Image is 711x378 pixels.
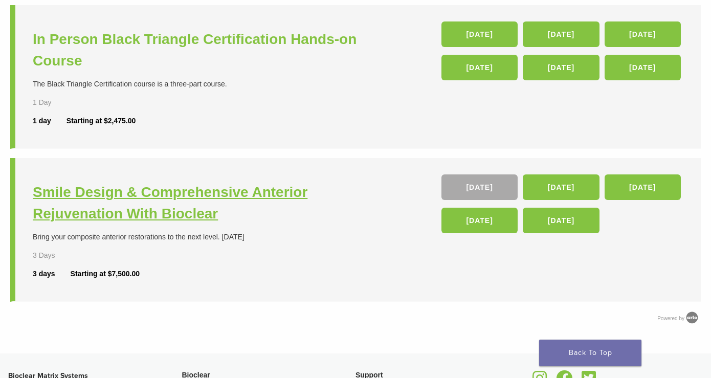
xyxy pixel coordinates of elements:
a: [DATE] [605,174,681,200]
div: 1 Day [33,97,81,108]
a: [DATE] [523,174,599,200]
div: Starting at $2,475.00 [66,116,136,126]
a: [DATE] [523,55,599,80]
a: [DATE] [523,21,599,47]
div: , , , , , [441,21,683,85]
div: 3 days [33,269,71,279]
a: Back To Top [539,340,641,366]
div: 1 day [33,116,66,126]
a: Smile Design & Comprehensive Anterior Rejuvenation With Bioclear [33,182,358,225]
div: The Black Triangle Certification course is a three-part course. [33,79,358,90]
div: , , , , [441,174,683,238]
a: [DATE] [605,55,681,80]
a: [DATE] [441,174,518,200]
a: [DATE] [605,21,681,47]
a: [DATE] [441,208,518,233]
a: [DATE] [523,208,599,233]
a: In Person Black Triangle Certification Hands-on Course [33,29,358,72]
a: [DATE] [441,21,518,47]
div: Starting at $7,500.00 [71,269,140,279]
a: [DATE] [441,55,518,80]
div: 3 Days [33,250,81,261]
div: Bring your composite anterior restorations to the next level. [DATE] [33,232,358,242]
img: Arlo training & Event Software [684,310,700,325]
a: Powered by [657,316,701,321]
